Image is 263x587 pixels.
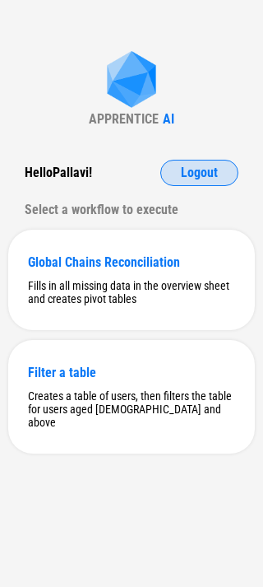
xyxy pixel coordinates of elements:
div: Creates a table of users, then filters the table for users aged [DEMOGRAPHIC_DATA] and above [28,389,235,429]
button: Logout [160,160,238,186]
div: Global Chains Reconciliation [28,254,235,270]
div: Hello Pallavi ! [25,160,92,186]
div: AI [163,111,174,127]
div: Select a workflow to execute [25,197,238,223]
span: Logout [181,166,218,179]
div: Fills in all missing data in the overview sheet and creates pivot tables [28,279,235,305]
div: APPRENTICE [89,111,159,127]
div: Filter a table [28,365,235,380]
img: Apprentice AI [99,51,164,111]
